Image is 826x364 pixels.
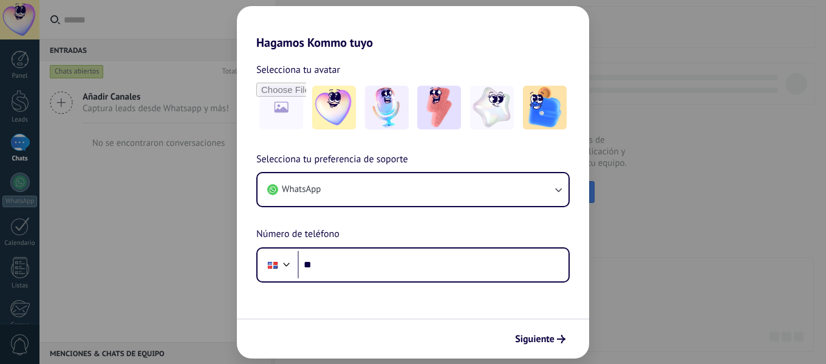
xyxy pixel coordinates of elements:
img: -5.jpeg [523,86,567,129]
img: -1.jpeg [312,86,356,129]
span: Número de teléfono [256,227,340,242]
h2: Hagamos Kommo tuyo [237,6,589,50]
img: -2.jpeg [365,86,409,129]
span: WhatsApp [282,184,321,196]
span: Siguiente [515,335,555,343]
span: Selecciona tu avatar [256,62,340,78]
button: Siguiente [510,329,571,349]
img: -4.jpeg [470,86,514,129]
button: WhatsApp [258,173,568,206]
span: Selecciona tu preferencia de soporte [256,152,408,168]
img: -3.jpeg [417,86,461,129]
div: Dominican Republic: + 1 [261,252,284,278]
